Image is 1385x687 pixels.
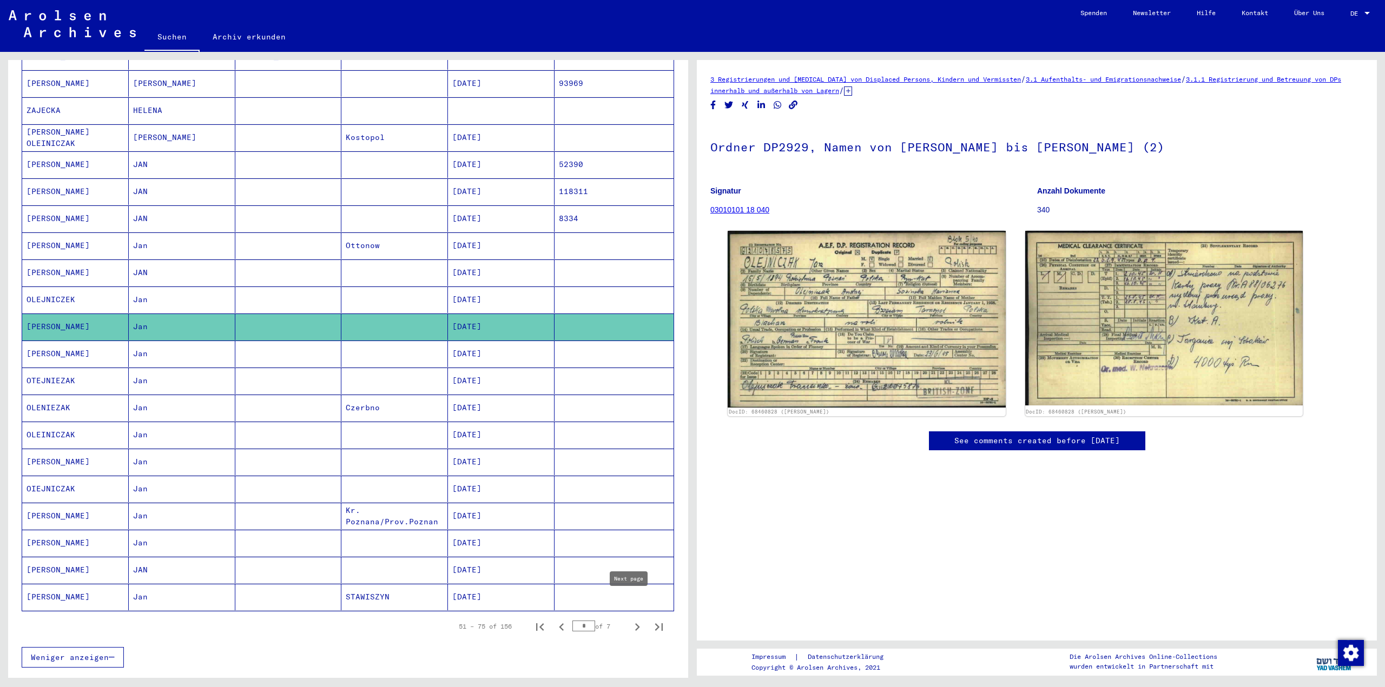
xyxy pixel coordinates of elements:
mat-cell: [DATE] [448,205,555,232]
div: 51 – 75 of 156 [459,622,512,631]
button: Share on Facebook [708,98,719,112]
button: Share on Xing [740,98,751,112]
mat-cell: Jan [129,368,235,394]
mat-cell: [PERSON_NAME] [22,449,129,475]
div: of 7 [572,621,626,631]
a: 03010101 18 040 [710,205,769,214]
mat-cell: 93969 [555,70,674,97]
mat-cell: [PERSON_NAME] [22,341,129,367]
mat-cell: JAN [129,178,235,205]
button: Next page [626,616,648,637]
a: 3.1 Aufenthalts- und Emigrationsnachweise [1026,75,1181,83]
mat-cell: [DATE] [448,476,555,502]
mat-cell: Jan [129,476,235,502]
mat-cell: [DATE] [448,232,555,259]
mat-cell: OLEJNICZEK [22,286,129,313]
p: Copyright © Arolsen Archives, 2021 [751,663,896,672]
mat-cell: Jan [129,341,235,367]
mat-cell: HELENA [129,97,235,124]
mat-cell: Jan [129,286,235,313]
mat-cell: Ottonow [341,232,448,259]
button: Previous page [551,616,572,637]
mat-cell: [PERSON_NAME] [129,124,235,151]
a: DocID: 68460828 ([PERSON_NAME]) [1026,409,1126,415]
mat-cell: [DATE] [448,449,555,475]
mat-cell: [DATE] [448,395,555,421]
mat-cell: Kostopol [341,124,448,151]
mat-cell: Kr. Poznana/Prov.Poznan [341,503,448,529]
mat-cell: [DATE] [448,259,555,286]
b: Anzahl Dokumente [1037,186,1105,195]
button: Copy link [788,98,799,112]
mat-cell: [DATE] [448,70,555,97]
mat-cell: Jan [129,422,235,448]
mat-cell: Czerbno [341,395,448,421]
span: / [1181,74,1186,84]
mat-cell: ZAJECKA [22,97,129,124]
mat-cell: Jan [129,503,235,529]
mat-cell: Jan [129,530,235,556]
mat-cell: [DATE] [448,178,555,205]
span: Weniger anzeigen [31,652,109,662]
mat-cell: [PERSON_NAME] [22,314,129,340]
mat-cell: 8334 [555,205,674,232]
a: Datenschutzerklärung [799,651,896,663]
mat-cell: OIEJNICZAK [22,476,129,502]
p: 340 [1037,204,1363,216]
mat-cell: [DATE] [448,341,555,367]
mat-cell: [DATE] [448,584,555,610]
mat-cell: [DATE] [448,368,555,394]
mat-cell: [PERSON_NAME] [22,557,129,583]
mat-cell: [DATE] [448,530,555,556]
a: Archiv erkunden [200,24,299,50]
mat-cell: OLEINICZAK [22,422,129,448]
mat-cell: [PERSON_NAME] [22,530,129,556]
mat-cell: Jan [129,584,235,610]
img: 002.jpg [1025,231,1303,405]
span: / [839,85,844,95]
mat-cell: [DATE] [448,422,555,448]
mat-cell: 52390 [555,151,674,178]
span: DE [1350,10,1362,17]
mat-cell: Jan [129,232,235,259]
mat-cell: [PERSON_NAME] [22,178,129,205]
mat-cell: [PERSON_NAME] [129,70,235,97]
mat-cell: [PERSON_NAME] [22,503,129,529]
a: 3 Registrierungen und [MEDICAL_DATA] von Displaced Persons, Kindern und Vermissten [710,75,1021,83]
p: wurden entwickelt in Partnerschaft mit [1070,662,1217,671]
b: Signatur [710,186,741,195]
mat-cell: [PERSON_NAME] OLEINICZAK [22,124,129,151]
mat-cell: [DATE] [448,557,555,583]
button: Share on WhatsApp [772,98,783,112]
mat-cell: [PERSON_NAME] [22,205,129,232]
mat-cell: JAN [129,259,235,286]
a: Impressum [751,651,794,663]
mat-cell: [DATE] [448,503,555,529]
mat-cell: JAN [129,205,235,232]
mat-cell: [PERSON_NAME] [22,584,129,610]
p: Die Arolsen Archives Online-Collections [1070,652,1217,662]
div: | [751,651,896,663]
a: Suchen [144,24,200,52]
mat-cell: Jan [129,449,235,475]
a: DocID: 68460828 ([PERSON_NAME]) [729,409,829,415]
mat-cell: OLENIEZAK [22,395,129,421]
a: See comments created before [DATE] [954,435,1120,446]
button: Weniger anzeigen [22,647,124,668]
img: yv_logo.png [1314,648,1355,675]
mat-cell: STAWISZYN [341,584,448,610]
mat-cell: JAN [129,151,235,178]
mat-cell: JAN [129,557,235,583]
mat-cell: [DATE] [448,314,555,340]
mat-cell: [PERSON_NAME] [22,70,129,97]
img: 001.jpg [728,231,1006,407]
mat-cell: [PERSON_NAME] [22,151,129,178]
mat-cell: Jan [129,395,235,421]
mat-cell: OTEJNIEZAK [22,368,129,394]
button: Last page [648,616,670,637]
span: / [1021,74,1026,84]
img: Arolsen_neg.svg [9,10,136,37]
button: First page [529,616,551,637]
mat-cell: [DATE] [448,286,555,313]
img: Zustimmung ändern [1338,640,1364,666]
